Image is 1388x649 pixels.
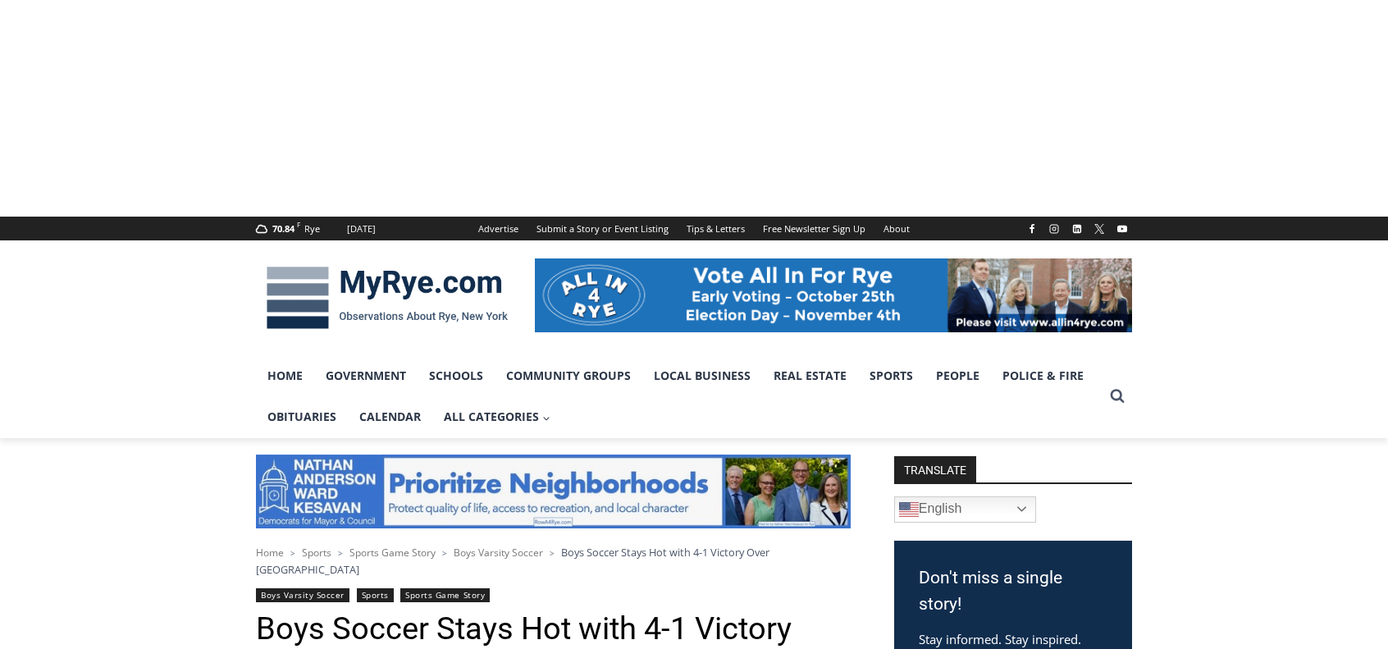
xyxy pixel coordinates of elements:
a: Advertise [469,217,527,240]
a: Obituaries [256,396,348,437]
img: All in for Rye [535,258,1132,332]
a: Sports [302,546,331,560]
span: > [442,547,447,559]
h3: Don't miss a single story! [919,565,1107,617]
img: en [899,500,919,519]
a: Sports [858,355,925,396]
a: Sports Game Story [349,546,436,560]
a: About [874,217,919,240]
a: Government [314,355,418,396]
span: F [297,220,300,229]
span: > [290,547,295,559]
span: Boys Soccer Stays Hot with 4-1 Victory Over [GEOGRAPHIC_DATA] [256,545,769,576]
a: Sports [357,588,394,602]
nav: Secondary Navigation [469,217,919,240]
a: Home [256,546,284,560]
a: YouTube [1112,219,1132,239]
span: All Categories [444,408,550,426]
span: > [338,547,343,559]
a: Submit a Story or Event Listing [527,217,678,240]
a: All Categories [432,396,562,437]
a: Sports Game Story [400,588,490,602]
div: [DATE] [347,222,376,236]
a: Local Business [642,355,762,396]
a: Tips & Letters [678,217,754,240]
span: > [550,547,555,559]
a: Boys Varsity Soccer [256,588,349,602]
a: Schools [418,355,495,396]
a: Facebook [1022,219,1042,239]
a: Police & Fire [991,355,1095,396]
a: English [894,496,1036,523]
nav: Breadcrumbs [256,544,851,578]
nav: Primary Navigation [256,355,1103,438]
a: Home [256,355,314,396]
a: People [925,355,991,396]
a: Linkedin [1067,219,1087,239]
a: Boys Varsity Soccer [454,546,543,560]
a: Community Groups [495,355,642,396]
button: View Search Form [1103,382,1132,411]
strong: TRANSLATE [894,456,976,482]
a: X [1089,219,1109,239]
div: Rye [304,222,320,236]
span: 70.84 [272,222,294,235]
img: MyRye.com [256,255,518,340]
a: Calendar [348,396,432,437]
a: Real Estate [762,355,858,396]
a: Free Newsletter Sign Up [754,217,874,240]
a: Instagram [1044,219,1064,239]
